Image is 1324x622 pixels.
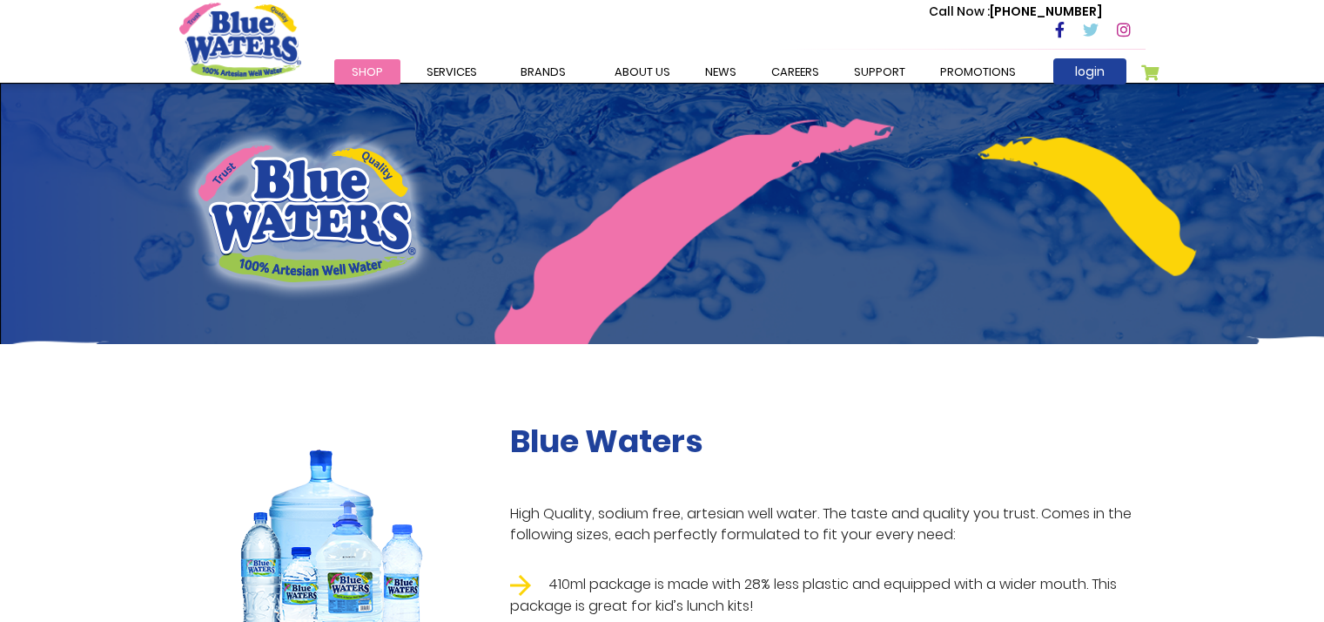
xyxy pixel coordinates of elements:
li: 410ml package is made with 28% less plastic and equipped with a wider mouth. This package is grea... [510,574,1146,617]
a: login [1053,58,1126,85]
span: Call Now : [929,3,990,20]
a: about us [597,59,688,85]
a: News [688,59,754,85]
h2: Blue Waters [510,423,1146,460]
a: Promotions [923,59,1033,85]
a: store logo [179,3,301,79]
a: careers [754,59,837,85]
a: support [837,59,923,85]
p: High Quality, sodium free, artesian well water. The taste and quality you trust. Comes in the fol... [510,504,1146,545]
span: Shop [352,64,383,80]
span: Brands [521,64,566,80]
p: [PHONE_NUMBER] [929,3,1102,21]
span: Services [427,64,477,80]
